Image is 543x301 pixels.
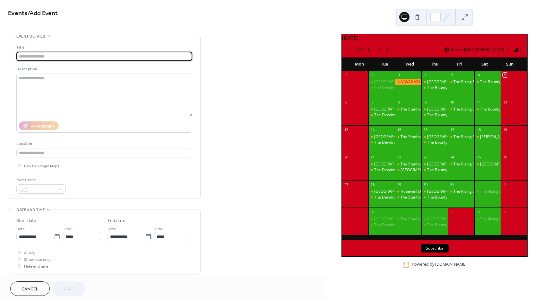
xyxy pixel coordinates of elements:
[16,226,25,233] span: Date
[395,79,421,85] div: UNAVAILABLE
[24,263,48,270] span: Hide end time
[368,85,395,91] div: The Dewdrop
[368,195,395,200] div: The Dewdrop
[374,222,398,228] div: The Dewdrop
[395,107,421,112] div: The Stanhope Arms, Brastead
[16,217,36,224] div: Start date
[448,134,474,140] div: The Rising Sun
[397,155,401,160] div: 22
[451,48,504,52] span: Europe/[GEOGRAPHIC_DATA]
[450,100,454,105] div: 10
[344,100,349,105] div: 6
[374,112,398,118] div: The Dewdrop
[474,189,501,194] div: The Rising Sun
[368,222,395,228] div: The Dewdrop
[374,85,398,91] div: The Dewdrop
[503,127,507,132] div: 19
[427,167,447,173] div: The Bounty
[401,162,477,167] div: The Stanhope Arms, [GEOGRAPHIC_DATA]
[503,73,507,77] div: 5
[395,189,421,194] div: Hopewell Drive
[374,189,413,194] div: [GEOGRAPHIC_DATA]
[421,217,448,222] div: Medway City Estate - Sir Thomas Longley Road
[423,182,428,187] div: 30
[370,209,375,214] div: 4
[421,195,448,200] div: The Bounty
[412,262,467,267] div: Powered by
[476,209,481,214] div: 8
[427,222,447,228] div: The Bounty
[421,244,449,252] button: Subscribe
[421,134,448,140] div: Medway City Estate - Sir Thomas Longley Road
[370,127,375,132] div: 14
[16,66,191,73] div: Description
[450,209,454,214] div: 7
[450,73,454,77] div: 3
[374,195,398,200] div: The Dewdrop
[372,58,397,71] div: Tue
[448,189,474,194] div: The Rising Sun
[474,162,501,167] div: Bey View Garden Centre
[423,73,428,77] div: 2
[476,155,481,160] div: 25
[503,155,507,160] div: 26
[397,100,401,105] div: 8
[395,162,421,167] div: The Stanhope Arms, Brastead
[370,100,375,105] div: 7
[427,217,538,222] div: [GEOGRAPHIC_DATA] - [PERSON_NAME][GEOGRAPHIC_DATA]
[503,182,507,187] div: 2
[16,44,191,51] div: Title
[427,162,538,167] div: [GEOGRAPHIC_DATA] - [PERSON_NAME][GEOGRAPHIC_DATA]
[344,127,349,132] div: 13
[421,107,448,112] div: Medway City Estate - Sir Thomas Longley Road
[427,134,538,140] div: [GEOGRAPHIC_DATA] - [PERSON_NAME][GEOGRAPHIC_DATA]
[476,100,481,105] div: 11
[480,79,500,85] div: The Bounty
[421,79,448,85] div: Medway City Estate - Sir Thomas Longley Road
[28,7,58,20] span: / Add Event
[395,167,421,173] div: Halfway Houses Primary School
[421,189,448,194] div: Medway City Estate - Sir Thomas Longley Road
[368,167,395,173] div: The Dewdrop
[24,250,35,256] span: All day
[16,140,191,147] div: Location
[374,134,413,140] div: [GEOGRAPHIC_DATA]
[474,79,501,85] div: The Bounty
[395,217,421,222] div: The Stanhope Arms, Brastead
[450,155,454,160] div: 24
[370,73,375,77] div: 30
[374,140,398,145] div: The Dewdrop
[427,195,447,200] div: The Bounty
[368,162,395,167] div: Gillingham Business Park
[368,107,395,112] div: Gillingham Business Park
[476,73,481,77] div: 4
[423,127,428,132] div: 16
[344,182,349,187] div: 27
[427,107,538,112] div: [GEOGRAPHIC_DATA] - [PERSON_NAME][GEOGRAPHIC_DATA]
[397,209,401,214] div: 5
[497,58,522,71] div: Sun
[427,79,538,85] div: [GEOGRAPHIC_DATA] - [PERSON_NAME][GEOGRAPHIC_DATA]
[368,79,395,85] div: Gillingham Business Park
[374,107,413,112] div: [GEOGRAPHIC_DATA]
[368,217,395,222] div: Gillingham Business Park
[453,189,479,194] div: The Rising Sun
[16,207,45,213] span: Date and time
[474,217,501,222] div: The Rising Sun
[154,226,163,233] span: Time
[421,112,448,118] div: The Bounty
[503,100,507,105] div: 12
[427,112,447,118] div: The Bounty
[368,140,395,145] div: The Dewdrop
[16,177,65,183] div: Event color
[421,140,448,145] div: The Bounty
[8,7,28,20] a: Events
[342,34,527,42] div: [DATE]
[347,58,372,71] div: Mon
[10,281,50,296] button: Cancel
[370,182,375,187] div: 28
[450,182,454,187] div: 31
[453,134,479,140] div: The Rising Sun
[401,195,477,200] div: The Stanhope Arms, [GEOGRAPHIC_DATA]
[453,79,479,85] div: The Rising Sun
